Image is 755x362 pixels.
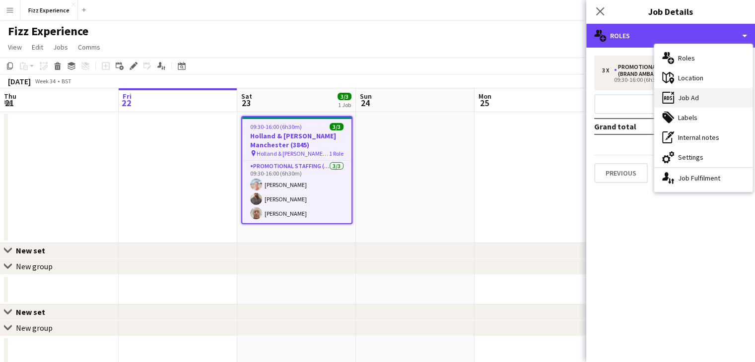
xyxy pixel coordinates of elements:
[74,41,104,54] a: Comms
[257,150,329,157] span: Holland & [PERSON_NAME] Manchester (3845)
[654,147,753,167] div: Settings
[241,92,252,101] span: Sat
[16,323,53,333] div: New group
[602,77,729,82] div: 09:30-16:00 (6h30m)
[338,93,351,100] span: 3/3
[16,261,53,271] div: New group
[479,92,491,101] span: Mon
[16,307,53,317] div: New set
[654,48,753,68] div: Roles
[121,97,132,109] span: 22
[49,41,72,54] a: Jobs
[654,88,753,108] div: Job Ad
[594,163,648,183] button: Previous
[16,245,53,255] div: New set
[654,68,753,88] div: Location
[586,5,755,18] h3: Job Details
[654,108,753,127] div: Labels
[28,41,47,54] a: Edit
[20,0,78,20] button: Fizz Experience
[4,41,26,54] a: View
[53,43,68,52] span: Jobs
[329,150,343,157] span: 1 Role
[654,127,753,147] div: Internal notes
[242,131,351,149] h3: Holland & [PERSON_NAME] Manchester (3845)
[250,123,302,130] span: 09:30-16:00 (6h30m)
[594,119,688,134] td: Grand total
[8,43,22,52] span: View
[594,94,747,114] button: Add role
[477,97,491,109] span: 25
[358,97,372,109] span: 24
[338,101,351,109] div: 1 Job
[123,92,132,101] span: Fri
[330,123,343,130] span: 3/3
[360,92,372,101] span: Sun
[78,43,100,52] span: Comms
[654,168,753,188] div: Job Fulfilment
[2,97,16,109] span: 21
[62,77,71,85] div: BST
[586,24,755,48] div: Roles
[33,77,58,85] span: Week 34
[32,43,43,52] span: Edit
[602,67,614,74] div: 3 x
[240,97,252,109] span: 23
[242,161,351,223] app-card-role: Promotional Staffing (Brand Ambassadors)3/309:30-16:00 (6h30m)[PERSON_NAME][PERSON_NAME][PERSON_N...
[8,76,31,86] div: [DATE]
[4,92,16,101] span: Thu
[241,116,352,224] app-job-card: 09:30-16:00 (6h30m)3/3Holland & [PERSON_NAME] Manchester (3845) Holland & [PERSON_NAME] Mancheste...
[8,24,88,39] h1: Fizz Experience
[614,63,709,77] div: Promotional Staffing (Brand Ambassadors)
